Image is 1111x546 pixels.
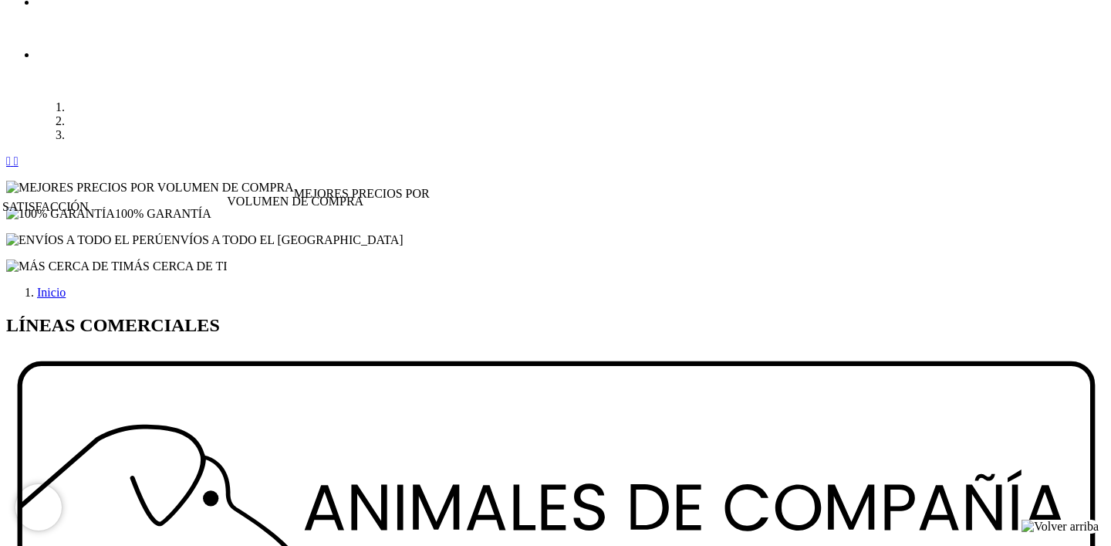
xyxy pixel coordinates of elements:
[6,154,11,168] i: 
[37,286,66,299] a: Inicio
[227,195,363,209] span: VOLUMEN DE COMPRA
[14,154,19,168] i: 
[294,187,430,200] span: MEJORES PRECIOS POR
[6,315,1105,336] h2: LÍNEAS COMERCIALES
[15,484,62,531] iframe: Brevo live chat
[115,207,211,220] span: 100% GARANTÍA
[1022,520,1099,534] img: Volver arriba
[6,233,1105,247] p: ENVÍOS A TODO EL [GEOGRAPHIC_DATA]
[6,259,123,273] img: MÁS CERCA DE TI
[6,259,1105,273] p: MÁS CERCA DE TI
[6,154,1105,168] div: Botones del carrusel
[6,233,164,247] img: ENVÍOS A TODO EL PERÚ
[6,207,115,221] img: 100% GARANTÍA
[6,181,294,195] img: MEJORES PRECIOS POR VOLUMEN DE COMPRA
